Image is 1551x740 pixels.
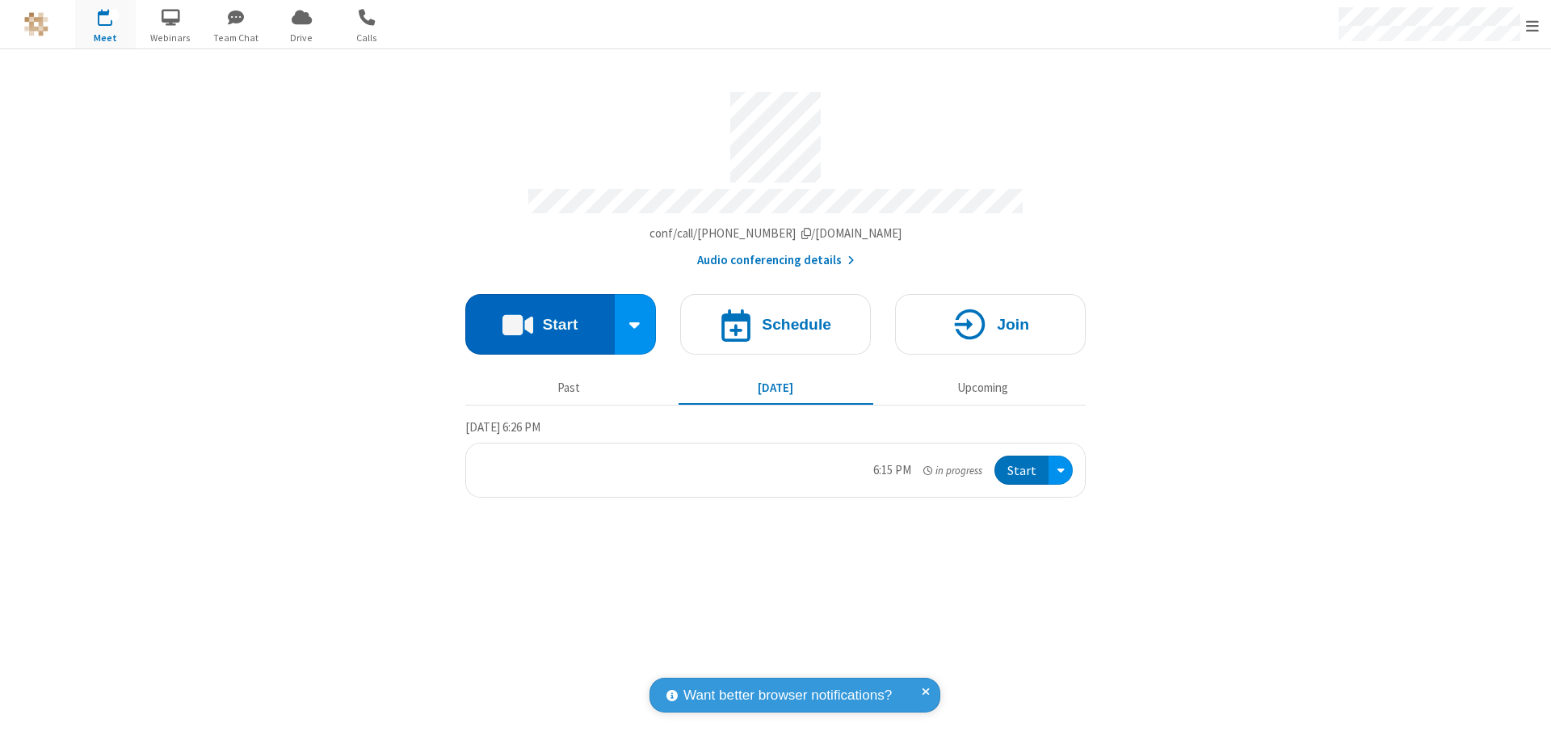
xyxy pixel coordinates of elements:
[997,317,1029,332] h4: Join
[994,456,1049,486] button: Start
[109,9,120,21] div: 1
[885,372,1080,403] button: Upcoming
[472,372,666,403] button: Past
[141,31,201,45] span: Webinars
[1049,456,1073,486] div: Open menu
[680,294,871,355] button: Schedule
[542,317,578,332] h4: Start
[649,225,902,241] span: Copy my meeting room link
[683,685,892,706] span: Want better browser notifications?
[206,31,267,45] span: Team Chat
[24,12,48,36] img: QA Selenium DO NOT DELETE OR CHANGE
[895,294,1086,355] button: Join
[923,463,982,478] em: in progress
[465,80,1086,270] section: Account details
[337,31,397,45] span: Calls
[75,31,136,45] span: Meet
[465,418,1086,498] section: Today's Meetings
[271,31,332,45] span: Drive
[465,419,540,435] span: [DATE] 6:26 PM
[649,225,902,243] button: Copy my meeting room linkCopy my meeting room link
[697,251,855,270] button: Audio conferencing details
[615,294,657,355] div: Start conference options
[762,317,831,332] h4: Schedule
[679,372,873,403] button: [DATE]
[465,294,615,355] button: Start
[873,461,911,480] div: 6:15 PM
